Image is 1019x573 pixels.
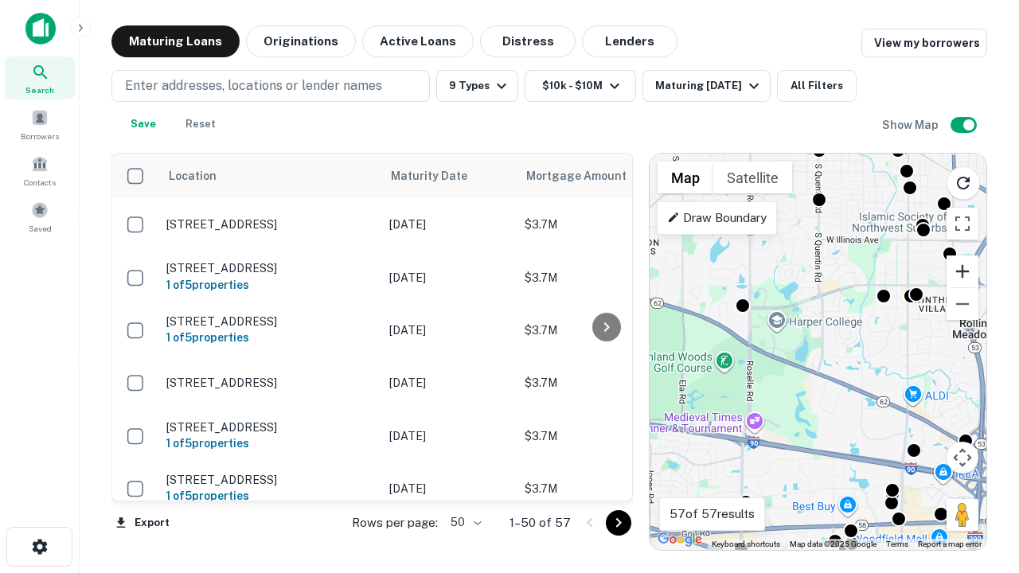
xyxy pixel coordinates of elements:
[352,513,438,532] p: Rows per page:
[166,261,373,275] p: [STREET_ADDRESS]
[517,154,692,198] th: Mortgage Amount
[166,314,373,329] p: [STREET_ADDRESS]
[389,269,509,286] p: [DATE]
[509,513,571,532] p: 1–50 of 57
[654,529,706,550] a: Open this area in Google Maps (opens a new window)
[444,511,484,534] div: 50
[25,13,56,45] img: capitalize-icon.png
[166,487,373,505] h6: 1 of 5 properties
[525,269,684,286] p: $3.7M
[5,57,75,99] a: Search
[525,427,684,445] p: $3.7M
[111,25,240,57] button: Maturing Loans
[391,166,488,185] span: Maturity Date
[24,176,56,189] span: Contacts
[525,216,684,233] p: $3.7M
[166,217,373,232] p: [STREET_ADDRESS]
[606,510,631,536] button: Go to next page
[525,374,684,392] p: $3.7M
[166,473,373,487] p: [STREET_ADDRESS]
[947,442,978,474] button: Map camera controls
[777,70,857,102] button: All Filters
[118,108,169,140] button: Save your search to get updates of matches that match your search criteria.
[166,329,373,346] h6: 1 of 5 properties
[111,70,430,102] button: Enter addresses, locations or lender names
[389,480,509,497] p: [DATE]
[655,76,763,95] div: Maturing [DATE]
[526,166,647,185] span: Mortgage Amount
[5,149,75,192] a: Contacts
[947,208,978,240] button: Toggle fullscreen view
[947,288,978,320] button: Zoom out
[918,540,982,548] a: Report a map error
[667,209,767,228] p: Draw Boundary
[5,103,75,146] a: Borrowers
[389,374,509,392] p: [DATE]
[886,540,908,548] a: Terms (opens in new tab)
[166,435,373,452] h6: 1 of 5 properties
[947,255,978,287] button: Zoom in
[658,162,713,193] button: Show street map
[939,446,1019,522] iframe: Chat Widget
[389,322,509,339] p: [DATE]
[166,376,373,390] p: [STREET_ADDRESS]
[25,84,54,96] span: Search
[670,505,755,524] p: 57 of 57 results
[582,25,677,57] button: Lenders
[29,222,52,235] span: Saved
[947,166,980,200] button: Reload search area
[436,70,518,102] button: 9 Types
[525,70,636,102] button: $10k - $10M
[166,276,373,294] h6: 1 of 5 properties
[21,130,59,142] span: Borrowers
[525,480,684,497] p: $3.7M
[175,108,226,140] button: Reset
[525,322,684,339] p: $3.7M
[389,216,509,233] p: [DATE]
[861,29,987,57] a: View my borrowers
[5,195,75,238] a: Saved
[882,116,941,134] h6: Show Map
[790,540,876,548] span: Map data ©2025 Google
[712,539,780,550] button: Keyboard shortcuts
[362,25,474,57] button: Active Loans
[389,427,509,445] p: [DATE]
[650,154,986,550] div: 0 0
[381,154,517,198] th: Maturity Date
[168,166,217,185] span: Location
[158,154,381,198] th: Location
[642,70,771,102] button: Maturing [DATE]
[166,420,373,435] p: [STREET_ADDRESS]
[246,25,356,57] button: Originations
[713,162,792,193] button: Show satellite imagery
[125,76,382,95] p: Enter addresses, locations or lender names
[111,511,174,535] button: Export
[654,529,706,550] img: Google
[480,25,576,57] button: Distress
